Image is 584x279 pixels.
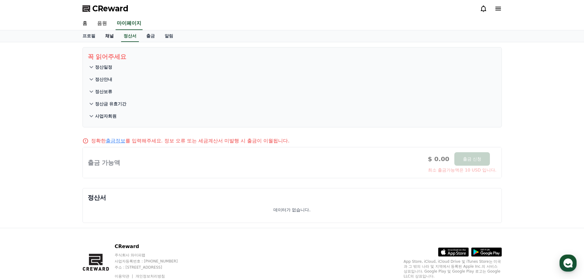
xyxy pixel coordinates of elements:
[115,243,189,250] p: CReward
[136,274,165,278] a: 개인정보처리방침
[88,85,497,98] button: 정산보류
[121,30,139,42] a: 정산서
[404,259,502,279] p: App Store, iCloud, iCloud Drive 및 iTunes Store는 미국과 그 밖의 나라 및 지역에서 등록된 Apple Inc.의 서비스 상표입니다. Goo...
[273,207,311,213] p: 데이터가 없습니다.
[95,64,112,70] p: 정산일정
[92,4,128,13] span: CReward
[95,203,102,208] span: 설정
[116,17,143,30] a: 마이페이지
[115,274,134,278] a: 이용약관
[92,17,112,30] a: 음원
[78,17,92,30] a: 홈
[88,98,497,110] button: 정산금 유효기간
[88,73,497,85] button: 정산안내
[100,30,119,42] a: 채널
[106,138,125,144] a: 출금정보
[78,30,100,42] a: 프로필
[19,203,23,208] span: 홈
[56,204,63,209] span: 대화
[95,89,112,95] p: 정산보류
[95,113,116,119] p: 사업자회원
[88,61,497,73] button: 정산일정
[2,194,40,209] a: 홈
[95,101,127,107] p: 정산금 유효기간
[88,193,497,202] p: 정산서
[141,30,160,42] a: 출금
[91,137,290,145] p: 정확한 를 입력해주세요. 정보 오류 또는 세금계산서 미발행 시 출금이 이월됩니다.
[115,265,189,270] p: 주소 : [STREET_ADDRESS]
[160,30,178,42] a: 알림
[40,194,79,209] a: 대화
[88,52,497,61] p: 꼭 읽어주세요
[79,194,118,209] a: 설정
[88,110,497,122] button: 사업자회원
[95,76,112,82] p: 정산안내
[82,4,128,13] a: CReward
[115,259,189,264] p: 사업자등록번호 : [PHONE_NUMBER]
[115,253,189,258] p: 주식회사 와이피랩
